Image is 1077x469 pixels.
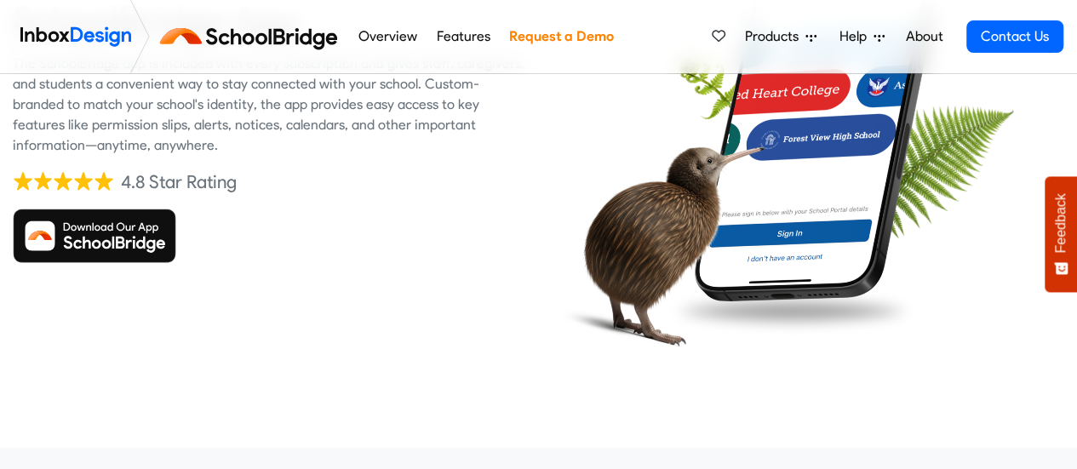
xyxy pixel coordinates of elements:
[901,20,948,54] a: About
[432,20,495,54] a: Features
[353,20,421,54] a: Overview
[666,283,919,338] img: shadow.png
[1045,176,1077,292] button: Feedback - Show survey
[121,169,237,195] div: 4.8 Star Rating
[738,20,823,54] a: Products
[839,26,874,47] span: Help
[833,20,891,54] a: Help
[157,16,348,57] img: schoolbridge logo
[551,109,764,366] img: kiwi_bird.png
[504,20,618,54] a: Request a Demo
[745,26,805,47] span: Products
[13,209,176,263] img: Download SchoolBridge App
[1053,193,1068,253] span: Feedback
[966,20,1063,53] a: Contact Us
[13,54,526,156] div: The SchoolBridge app is included with every subscription and gives staff, caregivers, and student...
